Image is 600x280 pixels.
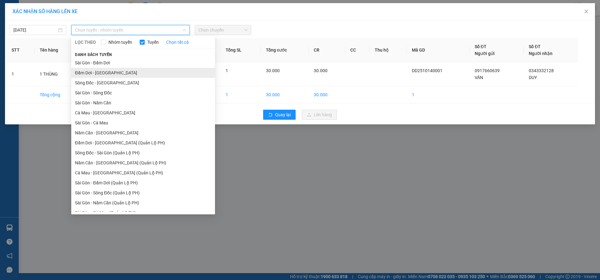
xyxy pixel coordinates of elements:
[529,68,554,73] span: 0343332128
[529,44,541,49] span: Số ĐT
[261,86,309,103] td: 30.000
[412,68,442,73] span: DD2510140001
[577,3,595,21] button: Close
[71,58,215,68] li: Sài Gòn - Đầm Dơi
[71,138,215,148] li: Đầm Dơi - [GEOGRAPHIC_DATA] (Quản Lộ PH)
[221,38,261,62] th: Tổng SL
[71,98,215,108] li: Sài Gòn - Năm Căn
[35,38,82,62] th: Tên hàng
[71,128,215,138] li: Năm Căn - [GEOGRAPHIC_DATA]
[309,38,346,62] th: CR
[475,51,495,56] span: Người gửi
[302,110,337,120] button: uploadLên hàng
[266,68,280,73] span: 30.000
[71,68,215,78] li: Đầm Dơi - [GEOGRAPHIC_DATA]
[71,208,215,218] li: Sài Gòn - Cà Mau (Quản Lộ PH)
[71,88,215,98] li: Sài Gòn - Sông Đốc
[7,38,35,62] th: STT
[71,78,215,88] li: Sông Đốc - [GEOGRAPHIC_DATA]
[226,68,228,73] span: 1
[71,52,116,57] span: Danh sách tuyến
[529,51,552,56] span: Người nhận
[475,68,500,73] span: 0917660639
[106,39,135,46] span: Nhóm tuyến
[71,198,215,208] li: Sài Gòn - Năm Căn (Quản Lộ PH)
[263,110,296,120] button: rollbackQuay lại
[314,68,327,73] span: 30.000
[13,27,57,33] input: 14/10/2025
[71,148,215,158] li: Sông Đốc - Sài Gòn (Quản Lộ PH)
[475,44,487,49] span: Số ĐT
[407,38,470,62] th: Mã GD
[71,188,215,198] li: Sài Gòn - Sông Đốc (Quản Lộ PH)
[71,158,215,168] li: Năm Căn - [GEOGRAPHIC_DATA] (Quản Lộ PH)
[35,62,82,86] td: 1 THÙNG
[275,111,291,118] span: Quay lại
[407,86,470,103] td: 1
[7,62,35,86] td: 1
[35,86,82,103] td: Tổng cộng
[71,178,215,188] li: Sài Gòn - Đầm Dơi (Quản Lộ PH)
[198,25,247,35] span: Chọn chuyến
[71,118,215,128] li: Sài Gòn - Cà Mau
[182,28,186,32] span: down
[584,9,589,14] span: close
[370,38,407,62] th: Thu hộ
[268,112,272,117] span: rollback
[475,75,483,80] span: VÂN
[309,86,346,103] td: 30.000
[345,38,369,62] th: CC
[75,25,186,35] span: Chọn tuyến - nhóm tuyến
[71,108,215,118] li: Cà Mau - [GEOGRAPHIC_DATA]
[261,38,309,62] th: Tổng cước
[166,39,189,46] a: Chọn tất cả
[71,168,215,178] li: Cà Mau - [GEOGRAPHIC_DATA] (Quản Lộ PH)
[221,86,261,103] td: 1
[145,39,161,46] span: Tuyến
[12,8,77,14] span: XÁC NHẬN SỐ HÀNG LÊN XE
[529,75,537,80] span: DUY
[75,39,96,46] span: LỌC THEO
